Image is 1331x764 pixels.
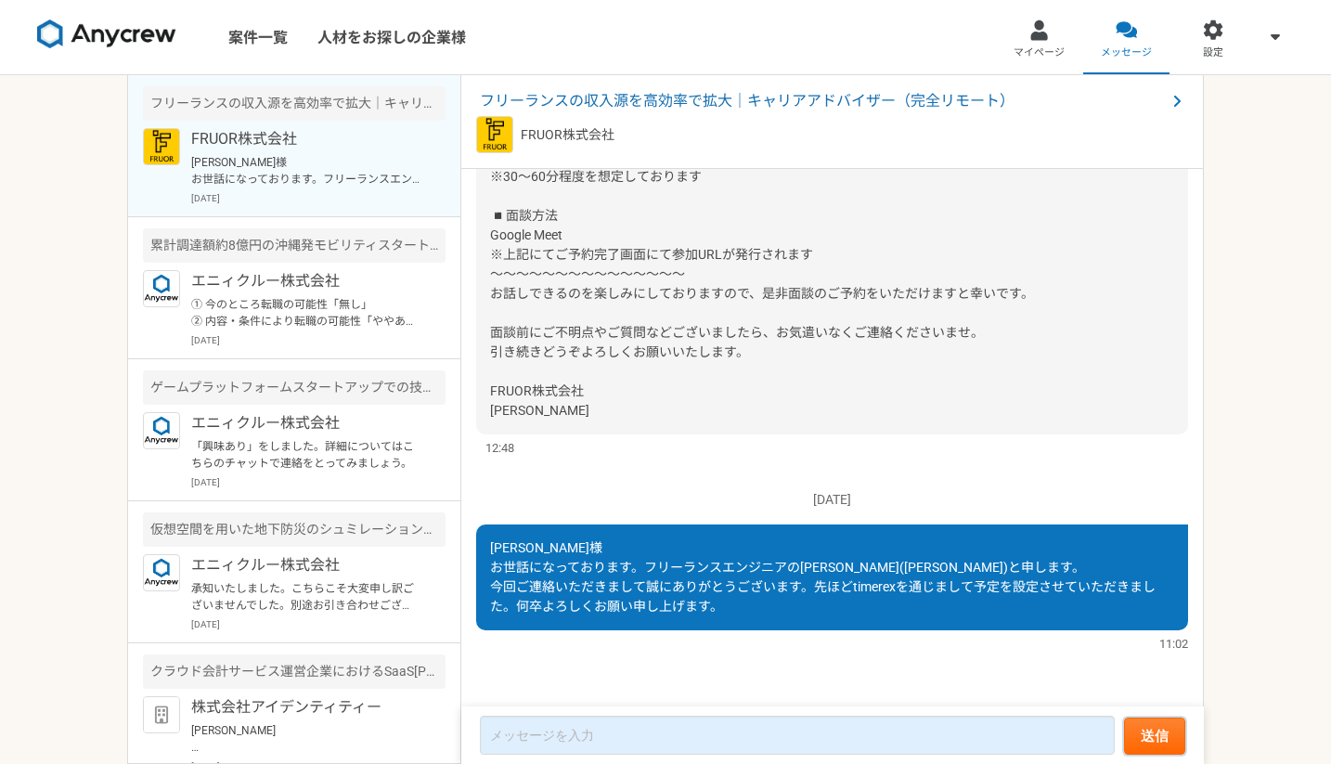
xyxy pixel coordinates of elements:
img: FRUOR%E3%83%AD%E3%82%B3%E3%82%99.png [143,128,180,165]
p: ① 今のところ転職の可能性「無し」 ② 内容・条件により転職の可能性「ややあり」（1年以上先） ③ 内容・条件により転職の可能性「あり」（半年から1年以内程度） ④ 転職を「積極的に検討中」（半... [191,296,420,330]
p: [DATE] [191,333,446,347]
p: [DATE] [476,490,1188,510]
img: logo_text_blue_01.png [143,554,180,591]
img: default_org_logo-42cde973f59100197ec2c8e796e4974ac8490bb5b08a0eb061ff975e4574aa76.png [143,696,180,733]
p: [DATE] [191,617,446,631]
p: エニィクルー株式会社 [191,270,420,292]
p: 承知いたしました。こちらこそ大変申し訳ございませんでした。別途お引き合わせございましたら随時ご連絡いただければと思います。引き続きよろしくお願いいたします。 [191,580,420,614]
p: [DATE] [191,475,446,489]
span: フリーランスの収入源を高効率で拡大｜キャリアアドバイザー（完全リモート） [480,90,1166,112]
span: 設定 [1203,45,1223,60]
span: ※ご予約いただいた時点で予約は完了となります ※ご予約の際、コメント欄に「Anycrewより応募」とご記載ください ※30〜60分程度を想定しております ◾️面談方法 Google Meet ※... [490,130,1126,418]
p: エニィクルー株式会社 [191,412,420,434]
p: 「興味あり」をしました。詳細についてはこちらのチャットで連絡をとってみましょう。 [191,438,420,472]
img: 8DqYSo04kwAAAAASUVORK5CYII= [37,19,176,49]
p: エニィクルー株式会社 [191,554,420,576]
span: [PERSON_NAME]様 お世話になっております。フリーランスエンジニアの[PERSON_NAME]([PERSON_NAME])と申します。 今回ご連絡いただきまして誠にありがとうございま... [490,540,1156,614]
div: フリーランスの収入源を高効率で拡大｜キャリアアドバイザー（完全リモート） [143,86,446,121]
div: 累計調達額約8億円の沖縄発モビリティスタートアップ テックリード [143,228,446,263]
p: FRUOR株式会社 [191,128,420,150]
p: [PERSON_NAME]様 お世話になっております。フリーランスエンジニアの[PERSON_NAME]([PERSON_NAME])と申します。 今回ご連絡いただきまして誠にありがとうございま... [191,154,420,188]
div: ゲームプラットフォームスタートアップでの技術責任者ポジション（VPoE）を募集 [143,370,446,405]
span: メッセージ [1101,45,1152,60]
span: 11:02 [1159,635,1188,653]
span: マイページ [1014,45,1065,60]
img: logo_text_blue_01.png [143,270,180,307]
img: FRUOR%E3%83%AD%E3%82%B3%E3%82%99.png [476,116,513,153]
span: 12:48 [485,439,514,457]
p: [DATE] [191,191,446,205]
div: クラウド会計サービス運営企業におけるSaaS[PERSON_NAME]管理ツールのバックエンド開発 [143,654,446,689]
p: 株式会社アイデンティティー [191,696,420,719]
div: 仮想空間を用いた地下防災のシュミレーションシステム開発 Unityエンジニア [143,512,446,547]
p: [PERSON_NAME] お世話になっております。 株式会社アイデンティティーのテクフリカウンセラーです。 ご返信いただきありがとうございます。 確認したところ今回ご紹介させていただいた案件は... [191,722,420,756]
button: 送信 [1124,718,1185,755]
img: logo_text_blue_01.png [143,412,180,449]
p: FRUOR株式会社 [521,125,614,145]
